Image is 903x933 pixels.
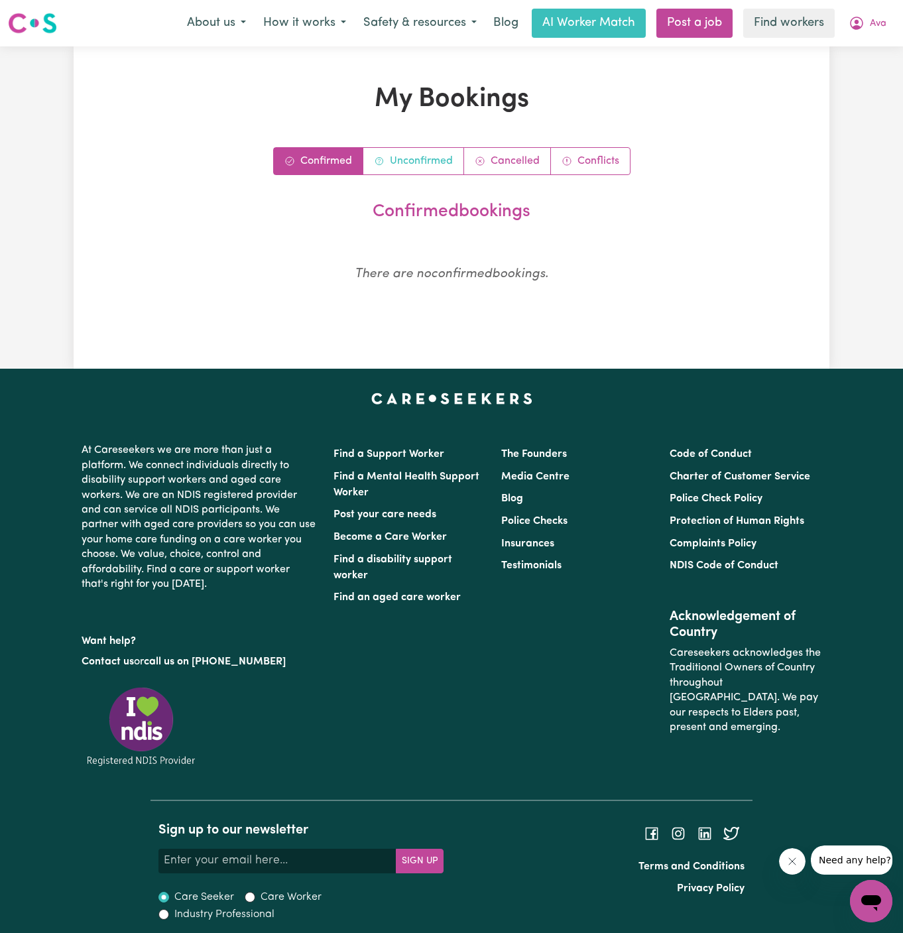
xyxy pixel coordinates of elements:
a: Follow Careseekers on LinkedIn [697,828,713,839]
a: Careseekers home page [371,393,532,403]
a: Media Centre [501,471,570,482]
a: Find a disability support worker [333,554,452,581]
h2: confirmed bookings [150,202,753,223]
a: Police Checks [501,516,568,527]
a: Privacy Policy [677,883,745,894]
a: Terms and Conditions [638,861,745,872]
a: Complaints Policy [670,538,756,549]
button: Subscribe [396,849,444,873]
a: Protection of Human Rights [670,516,804,527]
button: How it works [255,9,355,37]
a: call us on [PHONE_NUMBER] [144,656,286,667]
p: or [82,649,318,674]
a: Careseekers logo [8,8,57,38]
iframe: Message from company [811,845,892,875]
label: Care Seeker [174,889,234,905]
iframe: Close message [779,848,806,875]
a: AI Worker Match [532,9,646,38]
a: Post a job [656,9,733,38]
a: Follow Careseekers on Twitter [723,828,739,839]
em: There are no confirmed bookings. [355,268,548,280]
h2: Acknowledgement of Country [670,609,821,641]
button: About us [178,9,255,37]
button: My Account [840,9,895,37]
button: Safety & resources [355,9,485,37]
a: Blog [485,9,526,38]
a: Code of Conduct [670,449,752,460]
h1: My Bookings [145,84,758,115]
iframe: Button to launch messaging window [850,880,892,922]
a: Insurances [501,538,554,549]
a: Post your care needs [333,509,436,520]
a: NDIS Code of Conduct [670,560,778,571]
span: Ava [870,17,886,31]
a: Cancelled bookings [464,148,551,174]
a: Find a Support Worker [333,449,444,460]
a: Become a Care Worker [333,532,447,542]
img: Registered NDIS provider [82,685,201,768]
a: Follow Careseekers on Facebook [644,828,660,839]
a: Police Check Policy [670,493,762,504]
p: Careseekers acknowledges the Traditional Owners of Country throughout [GEOGRAPHIC_DATA]. We pay o... [670,641,821,740]
img: Careseekers logo [8,11,57,35]
a: Contact us [82,656,134,667]
a: Conflict bookings [551,148,630,174]
p: Want help? [82,629,318,649]
a: Find workers [743,9,835,38]
p: At Careseekers we are more than just a platform. We connect individuals directly to disability su... [82,438,318,597]
a: Confirmed bookings [274,148,363,174]
a: The Founders [501,449,567,460]
label: Care Worker [261,889,322,905]
h2: Sign up to our newsletter [158,822,444,838]
a: Unconfirmed bookings [363,148,464,174]
a: Follow Careseekers on Instagram [670,828,686,839]
label: Industry Professional [174,906,274,922]
a: Find a Mental Health Support Worker [333,471,479,498]
a: Testimonials [501,560,562,571]
a: Charter of Customer Service [670,471,810,482]
a: Blog [501,493,523,504]
a: Find an aged care worker [333,592,461,603]
input: Enter your email here... [158,849,396,873]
